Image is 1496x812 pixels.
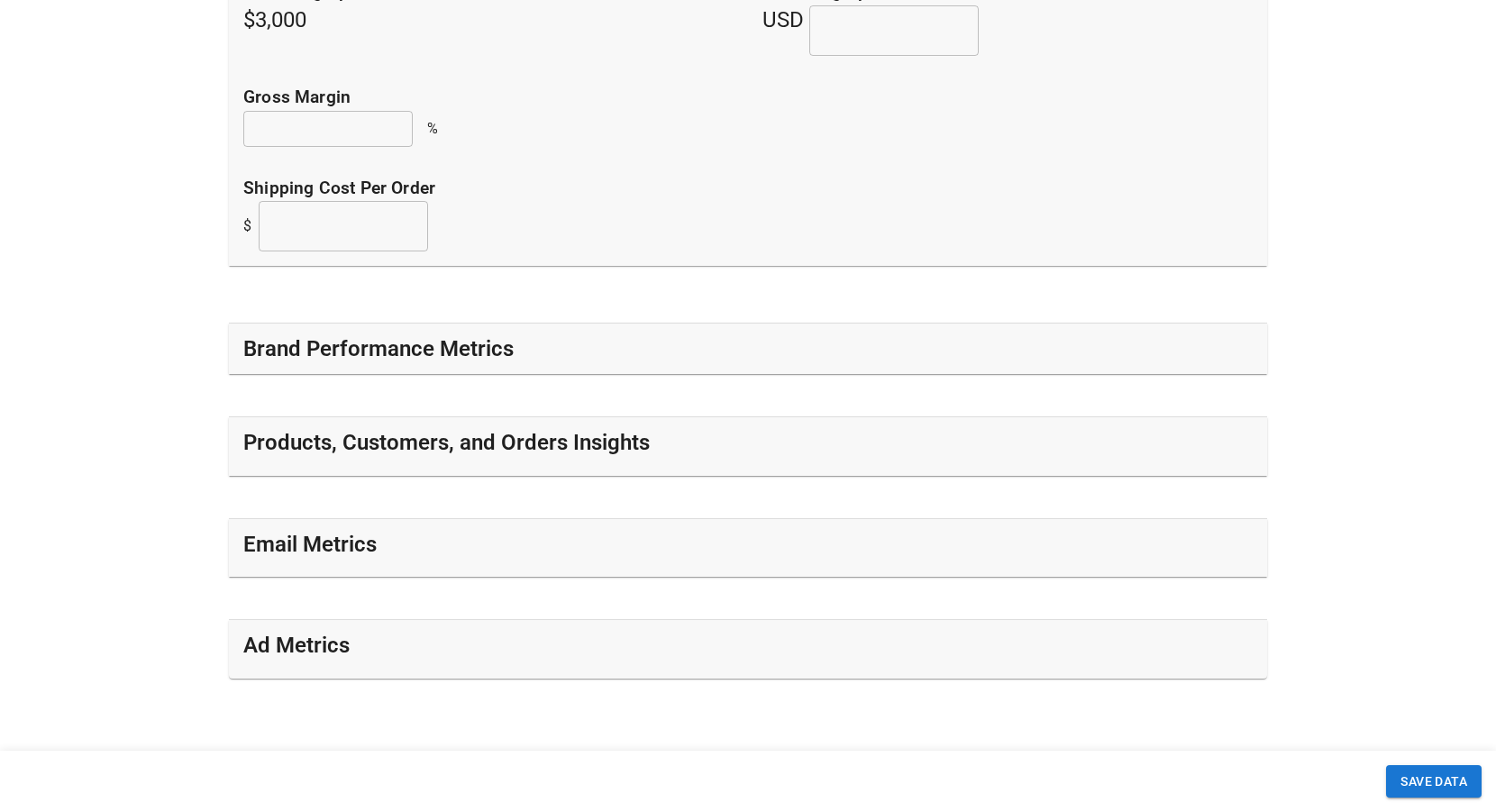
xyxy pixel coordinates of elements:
[243,428,650,457] h5: Products, Customers, and Orders Insights
[243,85,1253,111] p: Gross margin
[243,334,514,363] h5: Brand Performance Metrics
[243,176,1253,202] p: Shipping cost per order
[243,631,350,660] h5: Ad Metrics
[243,215,251,237] p: $
[229,417,1267,475] div: Products, Customers, and Orders Insights
[427,118,438,140] p: %
[1386,765,1482,798] button: SAVE DATA
[229,519,1267,577] div: Email Metrics
[243,530,377,559] h5: Email Metrics
[229,324,1267,374] div: Brand Performance Metrics
[229,620,1267,678] div: Ad Metrics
